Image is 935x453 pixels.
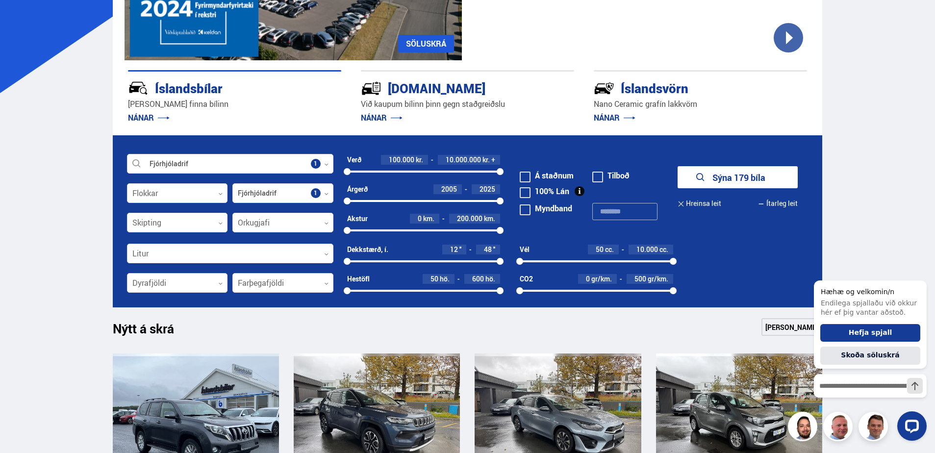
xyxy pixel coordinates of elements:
[520,187,569,195] label: 100% Lán
[761,318,822,336] a: [PERSON_NAME]
[648,275,668,283] span: gr/km.
[485,275,495,283] span: hö.
[596,245,604,254] span: 50
[520,246,530,253] div: Vél
[634,274,646,283] span: 500
[430,274,438,283] span: 50
[459,246,461,253] span: ''
[440,275,450,283] span: hö.
[361,79,539,96] div: [DOMAIN_NAME]
[128,79,306,96] div: Íslandsbílar
[586,274,590,283] span: 0
[678,166,798,188] button: Sýna 179 bíla
[594,112,635,123] a: NÁNAR
[636,245,658,254] span: 10.000
[520,172,574,179] label: Á staðnum
[347,185,368,193] div: Árgerð
[678,193,721,215] button: Hreinsa leit
[450,245,458,254] span: 12
[441,184,457,194] span: 2005
[446,155,481,164] span: 10.000.000
[347,215,368,223] div: Akstur
[389,155,414,164] span: 100.000
[423,215,434,223] span: km.
[418,214,422,223] span: 0
[491,156,495,164] span: +
[347,156,361,164] div: Verð
[659,246,668,253] span: cc.
[361,99,574,110] p: Við kaupum bílinn þinn gegn staðgreiðslu
[398,35,454,52] a: SÖLUSKRÁ
[416,156,423,164] span: kr.
[605,246,614,253] span: cc.
[789,413,819,443] img: nhp88E3Fdnt1Opn2.png
[361,78,381,99] img: tr5P-W3DuiFaO7aO.svg
[806,262,931,449] iframe: LiveChat chat widget
[484,215,495,223] span: km.
[594,78,614,99] img: -Svtn6bYgwAsiwNX.svg
[594,79,772,96] div: Íslandsvörn
[592,172,630,179] label: Tilboð
[591,275,612,283] span: gr/km.
[347,246,388,253] div: Dekkstærð, í.
[520,204,572,212] label: Myndband
[758,193,798,215] button: Ítarleg leit
[472,274,484,283] span: 600
[480,184,495,194] span: 2025
[520,275,533,283] div: CO2
[482,156,490,164] span: kr.
[128,78,149,99] img: JRvxyua_JYH6wB4c.svg
[493,246,495,253] span: ''
[594,99,807,110] p: Nano Ceramic grafín lakkvörn
[347,275,370,283] div: Hestöfl
[128,99,341,110] p: [PERSON_NAME] finna bílinn
[113,321,191,342] h1: Nýtt á skrá
[361,112,403,123] a: NÁNAR
[457,214,482,223] span: 200.000
[128,112,170,123] a: NÁNAR
[484,245,492,254] span: 48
